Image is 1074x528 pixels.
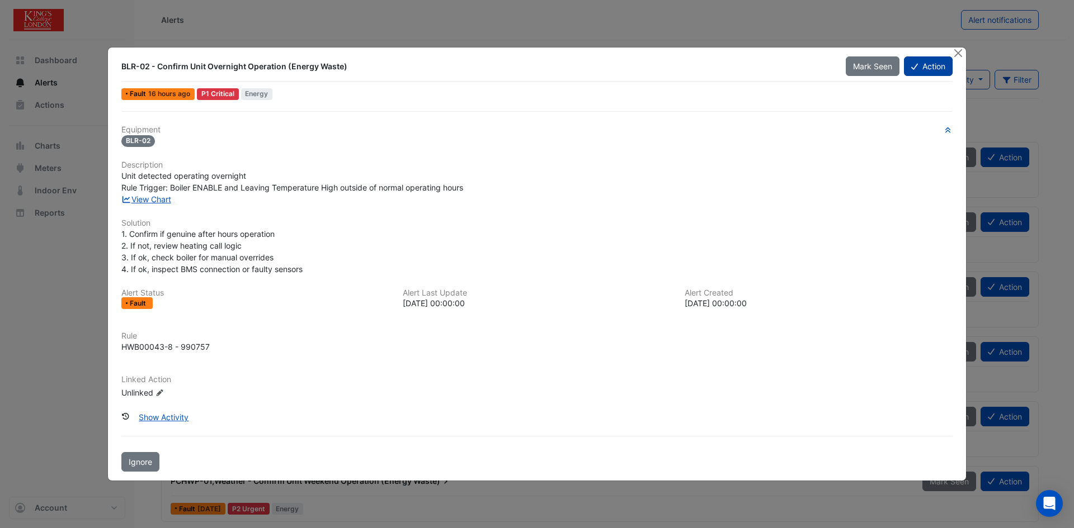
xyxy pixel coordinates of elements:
[403,288,671,298] h6: Alert Last Update
[121,61,832,72] div: BLR-02 - Confirm Unit Overnight Operation (Energy Waste)
[121,331,953,341] h6: Rule
[241,88,273,100] span: Energy
[121,218,953,228] h6: Solution
[197,88,239,100] div: P1 Critical
[846,56,899,76] button: Mark Seen
[130,91,148,97] span: Fault
[121,125,953,135] h6: Equipment
[121,194,171,204] a: View Chart
[121,229,303,274] span: 1. Confirm if genuine after hours operation 2. If not, review heating call logic 3. If ok, check ...
[148,89,190,98] span: Tue 07-Oct-2025 00:00 BST
[156,389,164,397] fa-icon: Edit Linked Action
[121,387,256,398] div: Unlinked
[121,341,210,353] div: HWB00043-8 - 990757
[1036,490,1063,517] div: Open Intercom Messenger
[121,452,159,472] button: Ignore
[121,171,463,192] span: Unit detected operating overnight Rule Trigger: Boiler ENABLE and Leaving Temperature High outsid...
[131,407,196,427] button: Show Activity
[403,297,671,309] div: [DATE] 00:00:00
[121,160,953,170] h6: Description
[121,375,953,384] h6: Linked Action
[853,61,892,71] span: Mark Seen
[121,288,389,298] h6: Alert Status
[904,56,953,76] button: Action
[129,457,152,467] span: Ignore
[130,300,148,307] span: Fault
[685,297,953,309] div: [DATE] 00:00:00
[952,47,964,59] button: Close
[685,288,953,298] h6: Alert Created
[121,135,155,147] span: BLR-02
